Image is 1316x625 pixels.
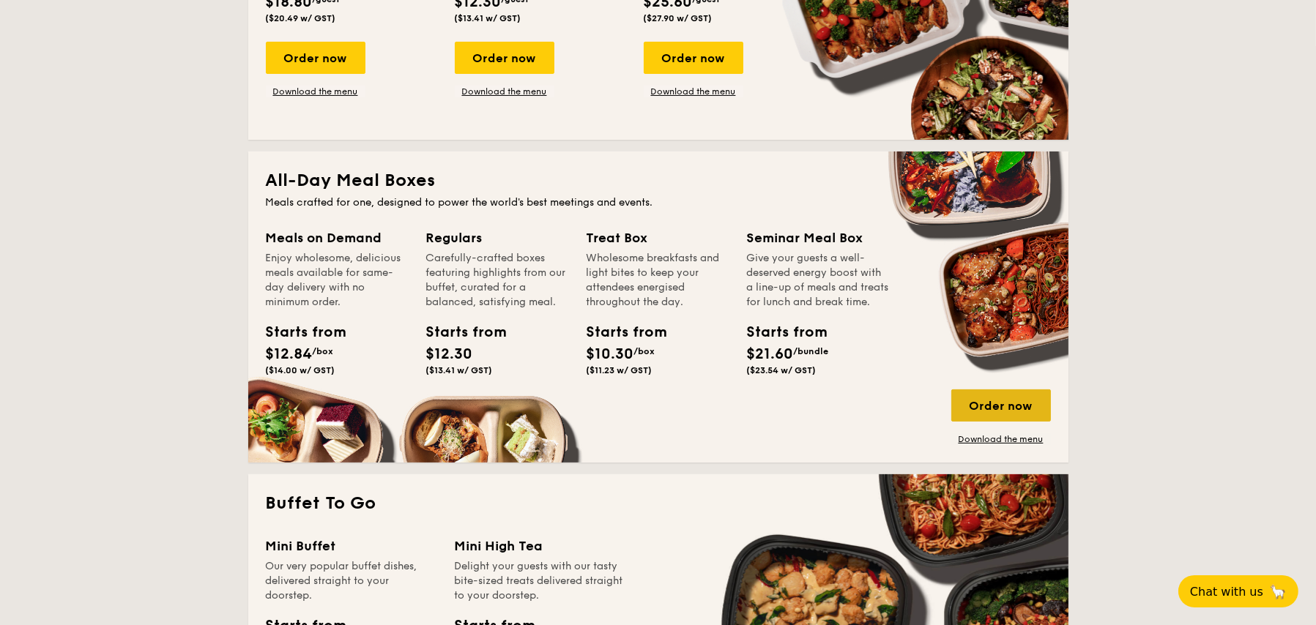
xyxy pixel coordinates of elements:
[455,536,626,556] div: Mini High Tea
[747,251,890,310] div: Give your guests a well-deserved energy boost with a line-up of meals and treats for lunch and br...
[426,345,473,363] span: $12.30
[266,536,437,556] div: Mini Buffet
[1178,575,1298,607] button: Chat with us🦙
[644,13,713,23] span: ($27.90 w/ GST)
[266,492,1051,515] h2: Buffet To Go
[266,195,1051,210] div: Meals crafted for one, designed to power the world's best meetings and events.
[455,86,554,97] a: Download the menu
[747,365,817,375] span: ($23.54 w/ GST)
[266,321,332,343] div: Starts from
[266,345,313,363] span: $12.84
[266,86,365,97] a: Download the menu
[426,321,492,343] div: Starts from
[455,42,554,74] div: Order now
[426,251,569,310] div: Carefully-crafted boxes featuring highlights from our buffet, curated for a balanced, satisfying ...
[455,13,521,23] span: ($13.41 w/ GST)
[951,433,1051,445] a: Download the menu
[587,251,729,310] div: Wholesome breakfasts and light bites to keep your attendees energised throughout the day.
[747,321,813,343] div: Starts from
[1269,583,1287,600] span: 🦙
[644,42,743,74] div: Order now
[951,389,1051,422] div: Order now
[644,86,743,97] a: Download the menu
[747,228,890,248] div: Seminar Meal Box
[587,345,634,363] span: $10.30
[1190,585,1263,599] span: Chat with us
[266,42,365,74] div: Order now
[266,228,409,248] div: Meals on Demand
[266,251,409,310] div: Enjoy wholesome, delicious meals available for same-day delivery with no minimum order.
[426,365,493,375] span: ($13.41 w/ GST)
[266,365,335,375] span: ($14.00 w/ GST)
[266,169,1051,192] h2: All-Day Meal Boxes
[266,13,336,23] span: ($20.49 w/ GST)
[426,228,569,248] div: Regulars
[313,346,334,356] span: /box
[634,346,655,356] span: /box
[455,559,626,603] div: Delight your guests with our tasty bite-sized treats delivered straight to your doorstep.
[587,228,729,248] div: Treat Box
[587,321,653,343] div: Starts from
[266,559,437,603] div: Our very popular buffet dishes, delivered straight to your doorstep.
[747,345,794,363] span: $21.60
[587,365,653,375] span: ($11.23 w/ GST)
[794,346,829,356] span: /bundle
